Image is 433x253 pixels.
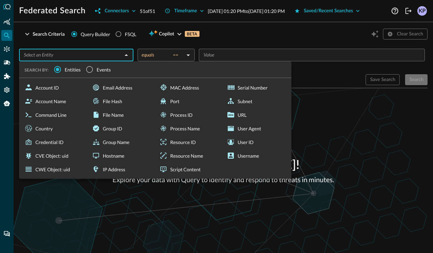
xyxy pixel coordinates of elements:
[22,162,86,176] div: CWE Object: uid
[89,108,154,122] div: File Name
[22,149,86,162] div: CVE Object: uid
[19,29,69,39] button: Search Criteria
[173,52,178,58] span: ==
[1,228,12,239] div: Chat
[1,98,12,109] div: Query Agent
[19,5,85,16] h1: Federated Search
[89,162,154,176] div: IP Address
[89,81,154,94] div: Email Address
[157,122,221,135] div: Process Name
[89,94,154,108] div: File Hash
[417,6,427,16] div: KP
[224,122,289,135] div: User Agent
[224,94,289,108] div: Subnet
[157,135,221,149] div: Resource ID
[157,81,221,94] div: MAC Address
[122,50,131,60] button: Close
[22,94,86,108] div: Account Name
[1,57,12,68] div: Pipelines
[25,67,49,73] span: SEARCH BY:
[140,7,155,15] p: 51 of 51
[224,108,289,122] div: URL
[65,66,81,73] span: Entities
[185,31,199,37] p: BETA
[1,16,12,27] div: Summary Insights
[224,149,289,162] div: Username
[157,149,221,162] div: Resource Name
[142,52,184,58] div: equals
[81,31,110,38] span: Query Builder
[144,29,203,39] button: CopilotBETA
[21,51,120,59] input: Select an Entity
[22,108,86,122] div: Command Line
[403,5,414,16] button: Logout
[2,71,13,82] div: Addons
[22,81,86,94] div: Account ID
[290,5,364,16] button: Saved/Recent Searches
[91,5,140,16] button: Connectors
[89,135,154,149] div: Group Name
[159,30,174,38] span: Copilot
[142,52,154,58] span: equals
[1,84,12,95] div: Settings
[125,31,137,38] div: FSQL
[157,162,221,176] div: Script Content
[224,81,289,94] div: Serial Number
[157,108,221,122] div: Process ID
[1,44,12,54] div: Connectors
[22,135,86,149] div: Credential ID
[89,122,154,135] div: Group ID
[97,66,111,73] span: Events
[161,5,208,16] button: Timeframe
[224,135,289,149] div: User ID
[22,122,86,135] div: Country
[208,7,285,15] p: [DATE] 01:20 PM to [DATE] 01:20 PM
[89,149,154,162] div: Hostname
[1,30,12,41] div: Federated Search
[157,94,221,108] div: Port
[201,51,422,59] input: Value
[389,5,400,16] button: Help
[113,175,334,185] p: Explore your data with Query to identify and respond to threats in minutes.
